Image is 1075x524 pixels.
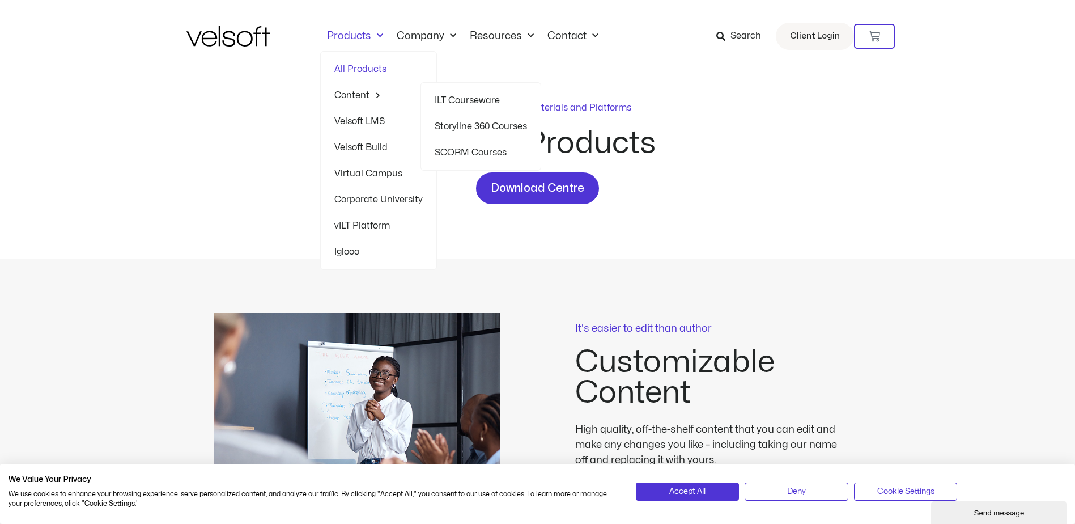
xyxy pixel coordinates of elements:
span: Accept All [669,485,706,498]
img: Velsoft Training Materials [186,26,270,47]
span: Search [730,29,761,44]
a: ResourcesMenu Toggle [463,30,541,43]
a: Corporate University [334,187,423,213]
a: Download Centre [476,172,599,204]
button: Deny all cookies [745,483,848,501]
a: ContentMenu Toggle [334,82,423,108]
h2: Customizable Content [575,347,862,408]
a: ProductsMenu Toggle [320,30,390,43]
div: High quality, off-the-shelf content that you can edit and make any changes you like – including t... [575,422,847,468]
a: All Products [334,56,423,82]
h2: We Value Your Privacy [9,475,619,485]
ul: ProductsMenu Toggle [320,51,437,270]
span: Deny [787,485,806,498]
a: CompanyMenu Toggle [390,30,463,43]
a: vILT Platform [334,213,423,239]
span: Download Centre [491,179,584,197]
a: Search [716,27,769,46]
a: Storyline 360 Courses [435,113,527,140]
a: Virtual Campus [334,160,423,187]
span: Client Login [790,29,840,44]
a: ILT Courseware [435,87,527,113]
span: Cookie Settings [877,485,934,498]
a: Client Login [776,23,854,50]
a: Velsoft Build [334,134,423,160]
p: It's easier to edit than author [575,324,862,334]
a: SCORM Courses [435,140,527,166]
a: ContactMenu Toggle [541,30,605,43]
nav: Menu [320,30,605,43]
a: Velsoft LMS [334,108,423,134]
ul: ContentMenu Toggle [420,82,541,171]
button: Accept all cookies [636,483,740,501]
iframe: chat widget [931,499,1069,524]
a: Iglooo [334,239,423,265]
p: We use cookies to enhance your browsing experience, serve personalized content, and analyze our t... [9,489,619,509]
button: Adjust cookie preferences [854,483,958,501]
